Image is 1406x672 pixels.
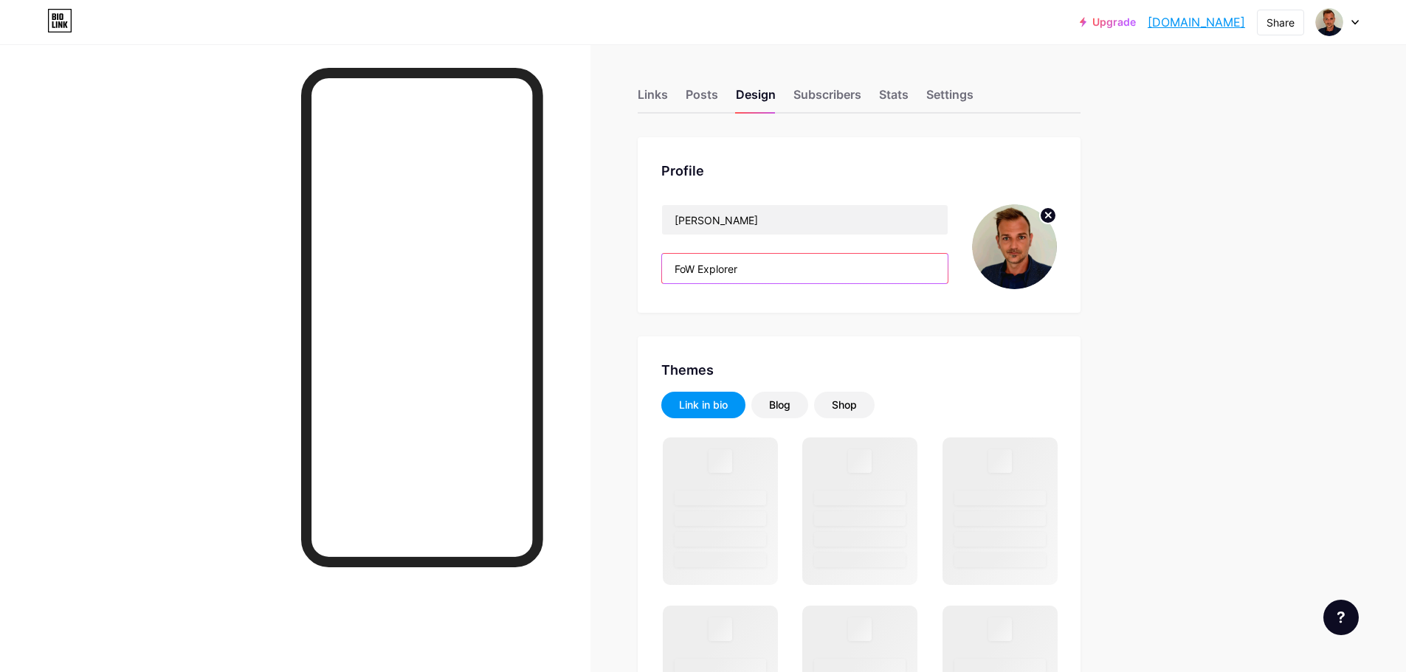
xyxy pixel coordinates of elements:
img: Hans Mangelschots [1315,8,1343,36]
input: Bio [662,254,948,283]
div: Subscribers [793,86,861,112]
input: Name [662,205,948,235]
div: Profile [661,161,1057,181]
div: Links [638,86,668,112]
div: Shop [832,398,857,412]
div: Themes [661,360,1057,380]
div: Blog [769,398,790,412]
a: [DOMAIN_NAME] [1148,13,1245,31]
img: Hans Mangelschots [972,204,1057,289]
div: Settings [926,86,973,112]
div: Posts [686,86,718,112]
div: Stats [879,86,909,112]
div: Link in bio [679,398,728,412]
a: Upgrade [1080,16,1136,28]
div: Design [736,86,776,112]
div: Share [1267,15,1295,30]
